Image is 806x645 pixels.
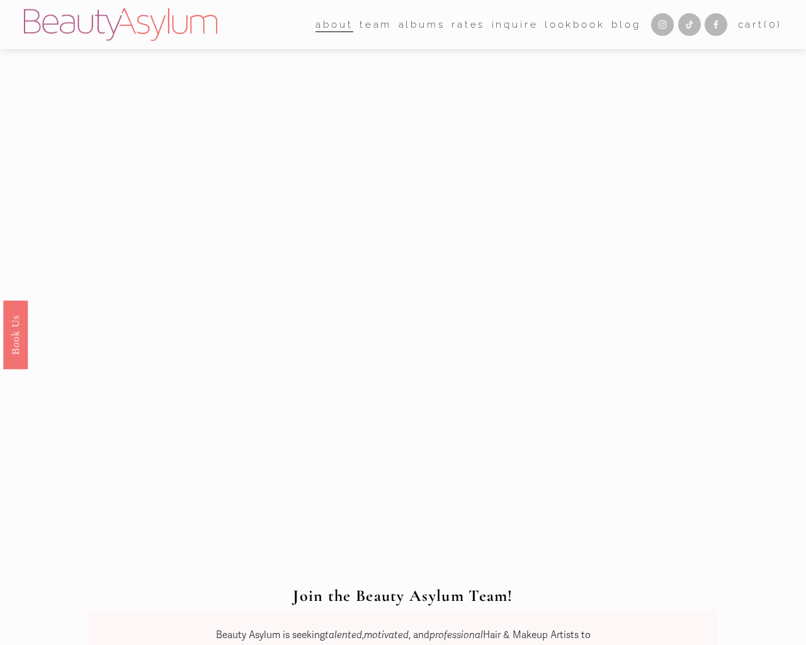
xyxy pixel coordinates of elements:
[738,16,782,33] a: Cart(0)
[360,14,392,34] a: folder dropdown
[360,16,392,33] span: team
[24,8,217,41] img: Beauty Asylum | Bridal Hair &amp; Makeup Charlotte &amp; Atlanta
[315,14,353,34] a: folder dropdown
[651,13,674,36] a: Instagram
[545,14,605,34] a: Lookbook
[429,629,483,641] em: professional
[183,225,619,270] strong: Beauty Asylum is proud to be one of the premier beauty vendors in the Southeast.
[492,14,538,34] a: Inquire
[3,300,28,369] a: Book Us
[183,222,622,431] p: Collectively, the BA artistry team has served over 1k+ brides across more than a dozen states and...
[315,16,353,33] span: about
[293,586,513,605] strong: Join the Beauty Asylum Team!
[769,18,777,30] span: 0
[364,629,409,641] em: motivated
[764,18,782,30] span: ( )
[325,629,362,641] em: talented
[611,14,640,34] a: Blog
[451,14,485,34] a: Rates
[678,13,701,36] a: TikTok
[705,13,727,36] a: Facebook
[399,14,445,34] a: albums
